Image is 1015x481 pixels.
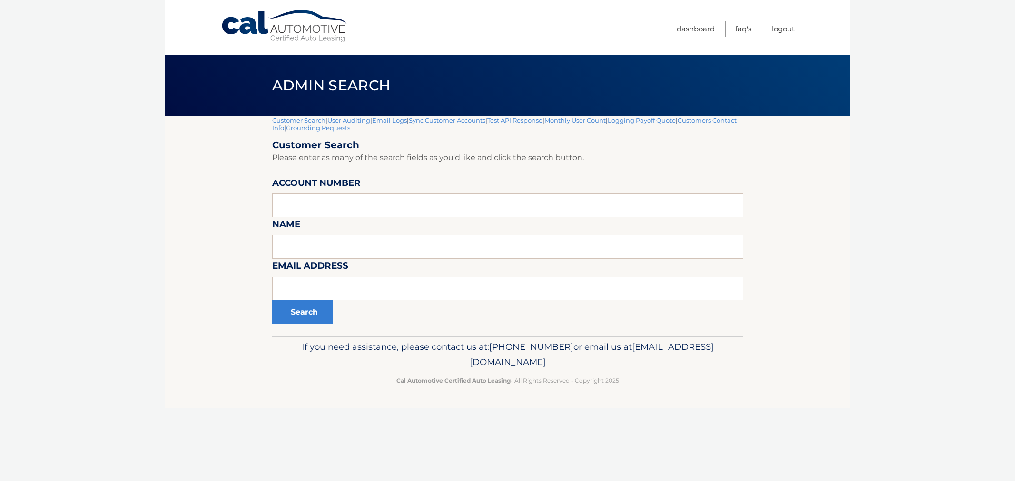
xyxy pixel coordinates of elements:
label: Email Address [272,259,348,276]
a: Logging Payoff Quote [608,116,676,124]
a: Logout [772,21,795,37]
a: Test API Response [487,116,542,124]
p: - All Rights Reserved - Copyright 2025 [278,375,737,385]
a: Grounding Requests [286,124,350,132]
a: Sync Customer Accounts [409,116,485,124]
strong: Cal Automotive Certified Auto Leasing [396,377,511,384]
h2: Customer Search [272,139,743,151]
span: [PHONE_NUMBER] [489,341,573,352]
a: Customers Contact Info [272,116,737,132]
a: Monthly User Count [544,116,606,124]
a: Cal Automotive [221,10,349,43]
a: Email Logs [372,116,407,124]
a: FAQ's [735,21,751,37]
p: If you need assistance, please contact us at: or email us at [278,339,737,370]
label: Account Number [272,176,361,193]
label: Name [272,217,300,235]
a: User Auditing [327,116,370,124]
a: Customer Search [272,116,325,124]
span: Admin Search [272,77,391,94]
div: | | | | | | | | [272,116,743,336]
p: Please enter as many of the search fields as you'd like and click the search button. [272,151,743,164]
button: Search [272,300,333,324]
a: Dashboard [677,21,715,37]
